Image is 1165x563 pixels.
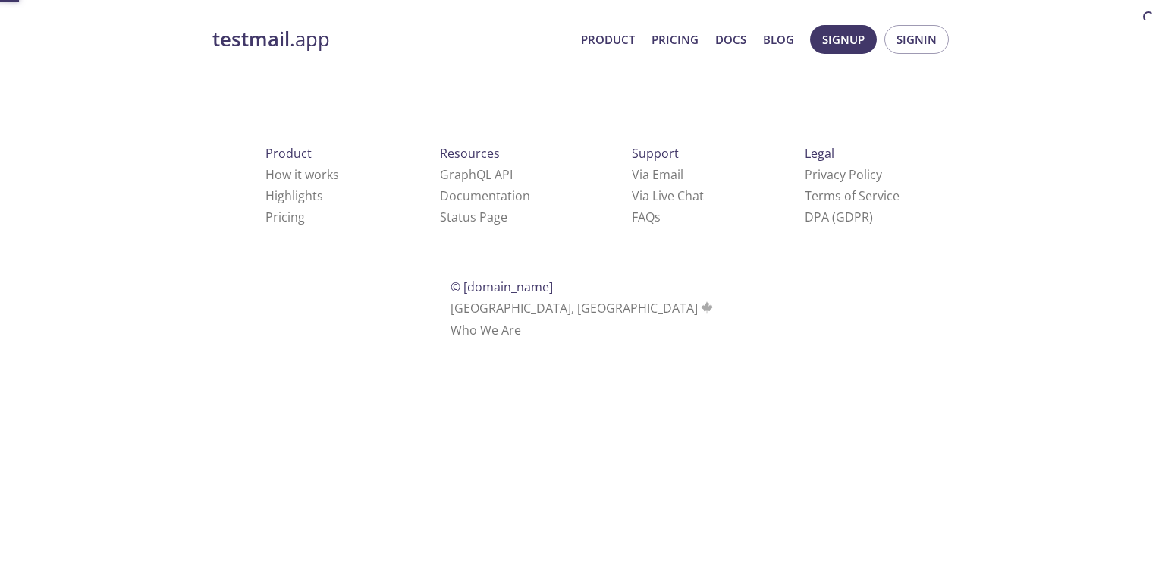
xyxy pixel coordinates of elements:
span: Legal [805,145,834,162]
a: How it works [265,166,339,183]
a: Product [581,30,635,49]
span: Signin [897,30,937,49]
a: Docs [715,30,746,49]
span: Signup [822,30,865,49]
a: Pricing [265,209,305,225]
a: Privacy Policy [805,166,882,183]
button: Signup [810,25,877,54]
span: Product [265,145,312,162]
a: Terms of Service [805,187,900,204]
a: Status Page [440,209,507,225]
span: Support [632,145,679,162]
a: Documentation [440,187,530,204]
a: Highlights [265,187,323,204]
a: FAQ [632,209,661,225]
span: s [655,209,661,225]
a: Blog [763,30,794,49]
a: GraphQL API [440,166,513,183]
span: Resources [440,145,500,162]
a: Pricing [652,30,699,49]
a: DPA (GDPR) [805,209,873,225]
span: [GEOGRAPHIC_DATA], [GEOGRAPHIC_DATA] [451,300,715,316]
a: testmail.app [212,27,569,52]
strong: testmail [212,26,290,52]
a: Via Live Chat [632,187,704,204]
a: Via Email [632,166,683,183]
span: © [DOMAIN_NAME] [451,278,553,295]
a: Who We Are [451,322,521,338]
button: Signin [884,25,949,54]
